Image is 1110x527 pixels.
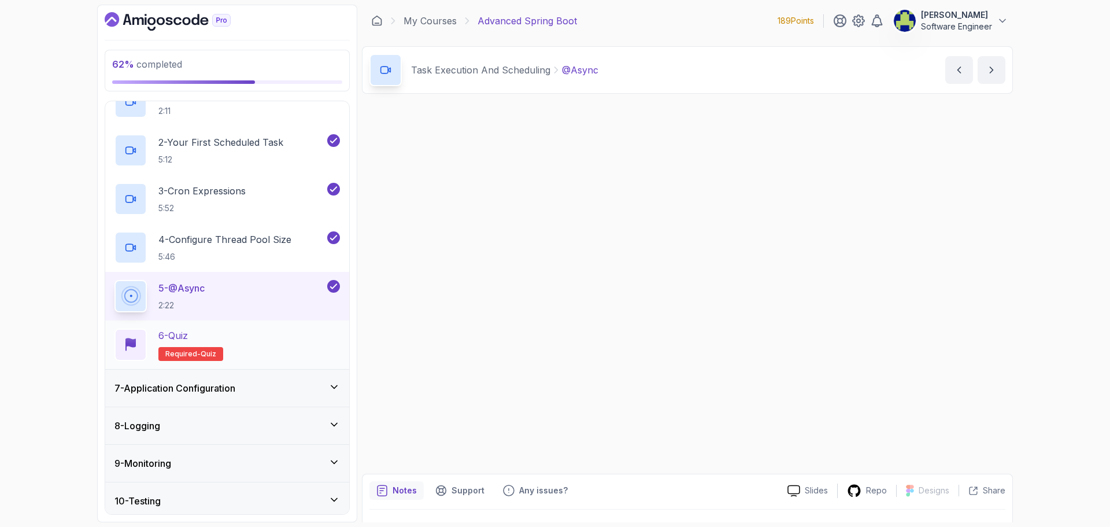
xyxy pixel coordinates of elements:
[165,349,201,359] span: Required-
[838,484,896,498] a: Repo
[496,481,575,500] button: Feedback button
[562,63,598,77] p: @Async
[114,231,340,264] button: 4-Configure Thread Pool Size5:46
[158,184,246,198] p: 3 - Cron Expressions
[158,233,291,246] p: 4 - Configure Thread Pool Size
[158,251,291,263] p: 5:46
[114,183,340,215] button: 3-Cron Expressions5:52
[158,105,325,117] p: 2:11
[114,456,171,470] h3: 9 - Monitoring
[452,485,484,496] p: Support
[371,15,383,27] a: Dashboard
[945,56,973,84] button: previous content
[983,485,1005,496] p: Share
[114,134,340,167] button: 2-Your First Scheduled Task5:12
[105,370,349,407] button: 7-Application Configuration
[105,445,349,482] button: 9-Monitoring
[805,485,828,496] p: Slides
[158,202,246,214] p: 5:52
[894,10,916,32] img: user profile image
[519,485,568,496] p: Any issues?
[114,381,235,395] h3: 7 - Application Configuration
[201,349,216,359] span: quiz
[114,280,340,312] button: 5-@Async2:22
[921,9,992,21] p: [PERSON_NAME]
[158,329,188,342] p: 6 - Quiz
[404,14,457,28] a: My Courses
[478,14,577,28] p: Advanced Spring Boot
[393,485,417,496] p: Notes
[921,21,992,32] p: Software Engineer
[893,9,1008,32] button: user profile image[PERSON_NAME]Software Engineer
[114,329,340,361] button: 6-QuizRequired-quiz
[158,135,283,149] p: 2 - Your First Scheduled Task
[112,58,134,70] span: 62 %
[158,154,283,165] p: 5:12
[866,485,887,496] p: Repo
[105,407,349,444] button: 8-Logging
[369,481,424,500] button: notes button
[959,485,1005,496] button: Share
[105,12,257,31] a: Dashboard
[114,86,340,118] button: 2:11
[105,482,349,519] button: 10-Testing
[112,58,182,70] span: completed
[158,300,205,311] p: 2:22
[114,494,161,508] h3: 10 - Testing
[978,56,1005,84] button: next content
[114,419,160,433] h3: 8 - Logging
[919,485,949,496] p: Designs
[428,481,491,500] button: Support button
[411,63,550,77] p: Task Execution And Scheduling
[778,15,814,27] p: 189 Points
[158,281,205,295] p: 5 - @Async
[778,485,837,497] a: Slides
